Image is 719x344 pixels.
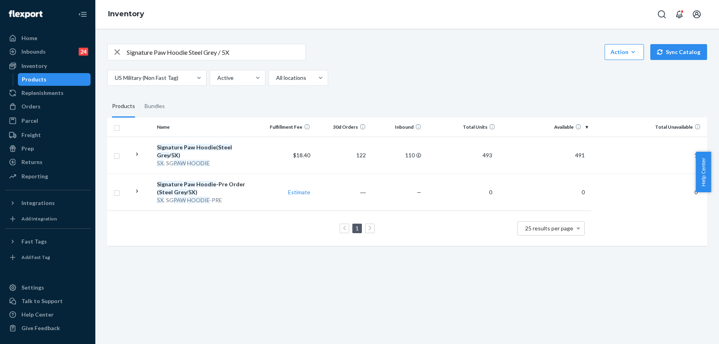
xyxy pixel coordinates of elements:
[196,181,216,187] em: Hoodie
[75,6,91,22] button: Close Navigation
[187,197,210,203] em: HOODIE
[479,152,495,158] span: 493
[578,189,588,195] span: 0
[525,225,573,232] span: 25 results per page
[154,118,258,137] th: Name
[157,196,255,204] div: . SG -PRE
[5,197,91,209] button: Integrations
[21,324,60,332] div: Give Feedback
[5,213,91,225] a: Add Integration
[369,137,425,174] td: 110
[21,238,47,245] div: Fast Tags
[114,74,115,82] input: US Military (Non Fast Tag)
[21,62,47,70] div: Inventory
[102,3,151,26] ol: breadcrumbs
[196,144,216,151] em: Hoodie
[79,48,88,56] div: 24
[174,197,186,203] em: PAW
[127,44,305,60] input: Search inventory by name or sku
[313,137,369,174] td: 122
[5,308,91,321] a: Help Center
[21,254,50,261] div: Add Fast Tag
[671,6,687,22] button: Open notifications
[21,89,64,97] div: Replenishments
[184,181,195,187] em: Paw
[21,48,46,56] div: Inbounds
[611,48,638,56] div: Action
[572,152,588,158] span: 491
[5,100,91,113] a: Orders
[157,197,164,203] em: 5X
[21,145,34,153] div: Prep
[21,297,63,305] div: Talk to Support
[275,74,276,82] input: All locations
[5,170,91,183] a: Reporting
[112,95,135,118] div: Products
[5,32,91,44] a: Home
[293,152,310,158] span: $18.40
[5,156,91,168] a: Returns
[108,10,144,18] a: Inventory
[21,158,43,166] div: Returns
[174,160,186,166] em: PAW
[184,144,195,151] em: Paw
[486,189,495,195] span: 0
[654,6,670,22] button: Open Search Box
[157,160,164,166] em: 5X
[650,44,707,60] button: Sync Catalog
[218,144,232,151] em: Steel
[21,311,54,319] div: Help Center
[691,152,701,158] span: 1
[21,215,57,222] div: Add Integration
[18,73,91,86] a: Products
[5,235,91,248] button: Fast Tags
[5,251,91,264] a: Add Fast Tag
[188,189,195,195] em: 5X
[354,225,360,232] a: Page 1 is your current page
[605,44,644,60] button: Action
[425,118,499,137] th: Total Units
[157,152,169,158] em: Grey
[171,152,178,158] em: 5X
[288,189,310,195] a: Estimate
[157,144,183,151] em: Signature
[21,34,37,42] div: Home
[313,118,369,137] th: 30d Orders
[5,281,91,294] a: Settings
[157,180,255,196] div: -Pre Order ( / )
[145,95,165,118] div: Bundles
[313,174,369,211] td: ―
[417,189,421,195] span: —
[21,117,38,125] div: Parcel
[369,118,425,137] th: Inbound
[159,189,173,195] em: Steel
[21,172,48,180] div: Reporting
[21,199,55,207] div: Integrations
[5,295,91,307] a: Talk to Support
[5,45,91,58] a: Inbounds24
[9,10,43,18] img: Flexport logo
[691,189,701,195] span: 0
[21,284,44,292] div: Settings
[21,131,41,139] div: Freight
[5,322,91,334] button: Give Feedback
[174,189,186,195] em: Grey
[5,114,91,127] a: Parcel
[591,118,707,137] th: Total Unavailable
[499,118,591,137] th: Available
[5,60,91,72] a: Inventory
[689,6,705,22] button: Open account menu
[5,87,91,99] a: Replenishments
[157,143,255,159] div: ( / )
[22,75,46,83] div: Products
[5,129,91,141] a: Freight
[5,142,91,155] a: Prep
[258,118,313,137] th: Fulfillment Fee
[187,160,210,166] em: HOODIE
[157,159,255,167] div: . SG
[696,152,711,192] button: Help Center
[21,102,41,110] div: Orders
[157,181,183,187] em: Signature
